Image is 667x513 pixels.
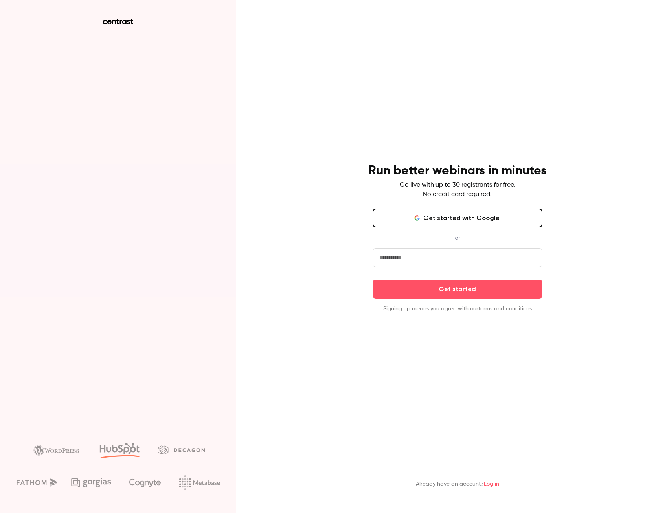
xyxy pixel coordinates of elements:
button: Get started [373,280,542,299]
button: Get started with Google [373,209,542,227]
a: terms and conditions [478,306,532,311]
img: decagon [158,445,205,454]
p: Already have an account? [416,480,499,488]
span: or [451,234,464,242]
p: Go live with up to 30 registrants for free. No credit card required. [400,180,515,199]
a: Log in [484,481,499,487]
p: Signing up means you agree with our [373,305,542,313]
h4: Run better webinars in minutes [368,163,547,179]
